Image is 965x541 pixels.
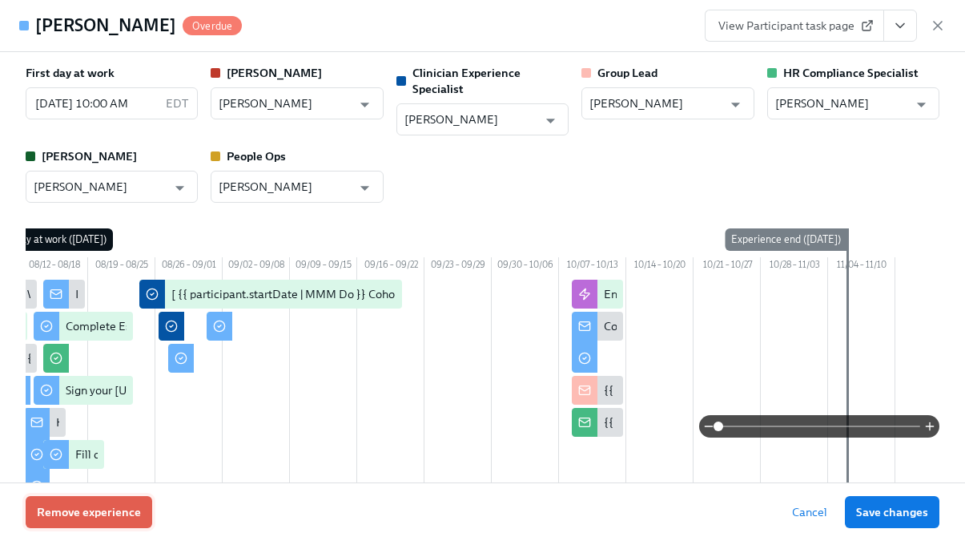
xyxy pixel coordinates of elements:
[35,14,176,38] h4: [PERSON_NAME]
[761,257,828,277] div: 10/28 – 11/03
[604,318,823,334] div: Congratulations on passing your check-out!
[42,149,137,164] strong: [PERSON_NAME]
[909,92,934,117] button: Open
[424,257,492,277] div: 09/23 – 09/29
[604,382,857,398] div: {{ participant.fullName }} passed their check-out!
[166,95,188,111] p: EDT
[183,20,242,32] span: Overdue
[26,496,152,528] button: Remove experience
[357,257,424,277] div: 09/16 – 09/22
[781,496,838,528] button: Cancel
[792,504,827,520] span: Cancel
[597,66,657,80] strong: Group Lead
[705,10,884,42] a: View Participant task page
[783,66,919,80] strong: HR Compliance Specialist
[718,18,871,34] span: View Participant task page
[37,504,141,520] span: Remove experience
[56,414,137,430] div: Happy first day!
[604,414,833,430] div: {{ participant.fullName }} Check-Out Update
[66,382,307,398] div: Sign your [US_STATE] Criminal History Affidavit
[290,257,357,277] div: 09/09 – 09/15
[845,496,939,528] button: Save changes
[725,228,847,251] div: Experience end ([DATE])
[171,286,610,302] div: [ {{ participant.startDate | MMM Do }} Cohort] Confirm Check-Out completed or failed
[155,257,223,277] div: 08/26 – 09/01
[723,92,748,117] button: Open
[21,257,88,277] div: 08/12 – 08/18
[75,446,345,462] div: Fill out the [US_STATE] Agency Affiliated registration
[883,10,917,42] button: View task page
[604,286,793,302] div: Enroll in Milestone Email Experience
[492,257,559,277] div: 09/30 – 10/06
[626,257,694,277] div: 10/14 – 10/20
[66,318,246,334] div: Complete Essential Relias trainings
[694,257,761,277] div: 10/21 – 10/27
[27,350,282,366] div: {{ participant.fullName }} has started onboarding:
[828,257,895,277] div: 11/04 – 11/10
[352,92,377,117] button: Open
[167,176,192,200] button: Open
[559,257,626,277] div: 10/07 – 10/13
[227,66,322,80] strong: [PERSON_NAME]
[856,504,928,520] span: Save changes
[75,286,171,302] div: Introduce Yourself!
[412,66,521,96] strong: Clinician Experience Specialist
[538,108,563,133] button: Open
[27,286,219,302] div: Welcome to the Charlie Health team!
[227,149,286,164] strong: People Ops
[26,65,115,81] label: First day at work
[223,257,290,277] div: 09/02 – 09/08
[352,176,377,200] button: Open
[88,257,155,277] div: 08/19 – 08/25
